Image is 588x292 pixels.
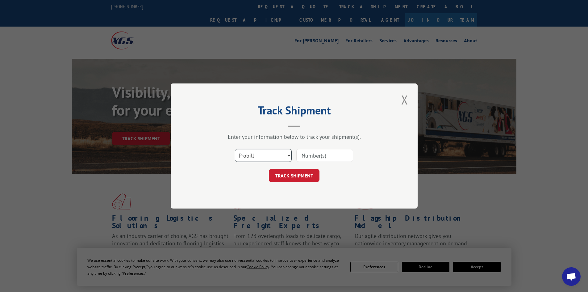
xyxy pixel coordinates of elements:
div: Enter your information below to track your shipment(s). [202,133,387,140]
h2: Track Shipment [202,106,387,118]
a: Open chat [562,267,581,286]
input: Number(s) [296,149,353,162]
button: TRACK SHIPMENT [269,169,319,182]
button: Close modal [399,91,410,108]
